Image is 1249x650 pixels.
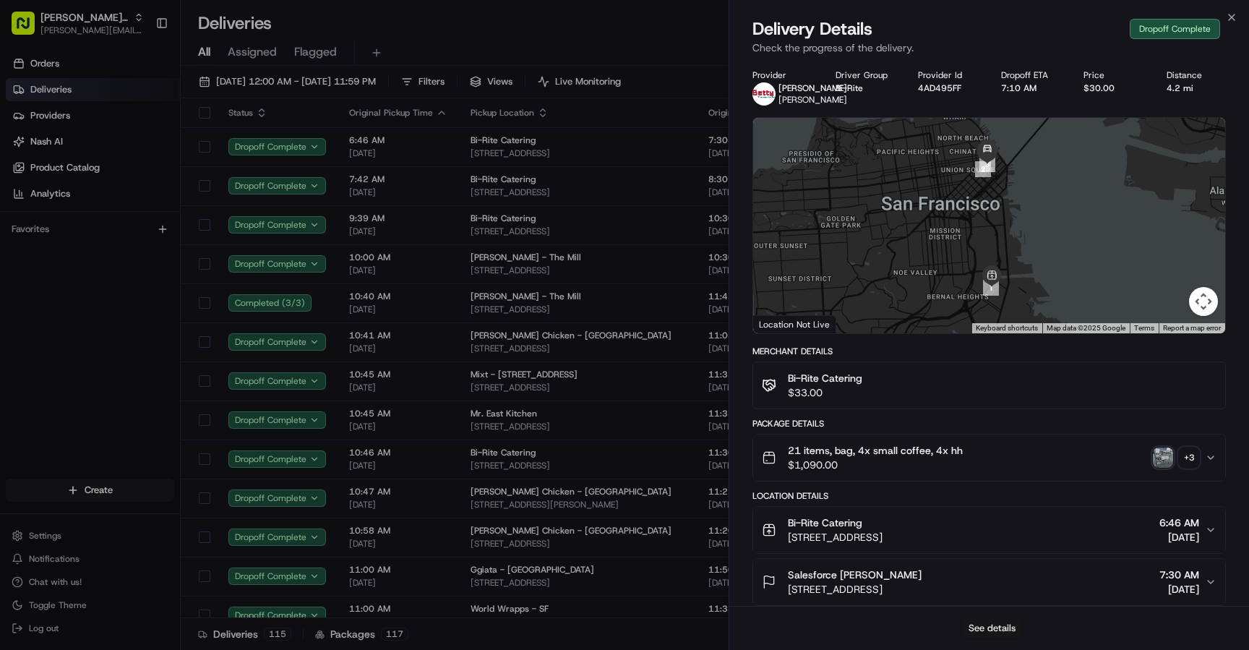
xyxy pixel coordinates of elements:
[1153,448,1199,468] button: photo_proof_of_pickup image+3
[14,58,263,81] p: Welcome 👋
[788,443,963,458] span: 21 items, bag, 4x small coffee, 4x hh
[975,161,991,177] div: 2
[788,582,922,596] span: [STREET_ADDRESS]
[753,435,1225,481] button: 21 items, bag, 4x small coffee, 4x hh$1,090.00photo_proof_of_pickup image+3
[788,568,922,582] span: Salesforce [PERSON_NAME]
[752,69,812,81] div: Provider
[1047,324,1125,332] span: Map data ©2025 Google
[788,458,963,472] span: $1,090.00
[757,315,804,333] img: Google
[753,559,1225,605] button: Salesforce [PERSON_NAME][STREET_ADDRESS]7:30 AM[DATE]
[778,82,847,94] span: [PERSON_NAME]
[752,17,872,40] span: Delivery Details
[1153,448,1173,468] img: photo_proof_of_pickup image
[29,210,111,224] span: Knowledge Base
[752,490,1226,502] div: Location Details
[976,323,1038,333] button: Keyboard shortcuts
[753,315,836,333] div: Location Not Live
[918,82,961,94] button: 4AD495FF
[116,204,238,230] a: 💻API Documentation
[979,156,995,172] div: 3
[983,280,999,296] div: 1
[144,245,175,256] span: Pylon
[1189,287,1218,316] button: Map camera controls
[1083,69,1143,81] div: Price
[49,138,237,153] div: Start new chat
[788,516,862,530] span: Bi-Rite Catering
[1001,69,1061,81] div: Dropoff ETA
[788,371,862,385] span: Bi-Rite Catering
[962,618,1022,638] button: See details
[122,211,134,223] div: 💻
[778,94,847,106] span: [PERSON_NAME]
[788,385,862,400] span: $33.00
[9,204,116,230] a: 📗Knowledge Base
[1134,324,1154,332] a: Terms (opens in new tab)
[836,69,896,81] div: Driver Group
[757,315,804,333] a: Open this area in Google Maps (opens a new window)
[137,210,232,224] span: API Documentation
[1179,448,1199,468] div: + 3
[246,142,263,160] button: Start new chat
[752,346,1226,357] div: Merchant Details
[788,530,883,544] span: [STREET_ADDRESS]
[1167,69,1227,81] div: Distance
[38,93,239,108] input: Clear
[752,418,1226,429] div: Package Details
[752,82,776,106] img: betty.jpg
[14,14,43,43] img: Nash
[14,211,26,223] div: 📗
[1159,516,1199,530] span: 6:46 AM
[102,244,175,256] a: Powered byPylon
[1159,568,1199,582] span: 7:30 AM
[1159,530,1199,544] span: [DATE]
[1083,82,1143,94] div: $30.00
[918,69,978,81] div: Provider Id
[1167,82,1227,94] div: 4.2 mi
[49,153,183,164] div: We're available if you need us!
[1001,82,1061,94] div: 7:10 AM
[1163,324,1221,332] a: Report a map error
[1159,582,1199,596] span: [DATE]
[753,507,1225,553] button: Bi-Rite Catering[STREET_ADDRESS]6:46 AM[DATE]
[836,82,896,94] div: Bi-Rite
[752,40,1226,55] p: Check the progress of the delivery.
[14,138,40,164] img: 1736555255976-a54dd68f-1ca7-489b-9aae-adbdc363a1c4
